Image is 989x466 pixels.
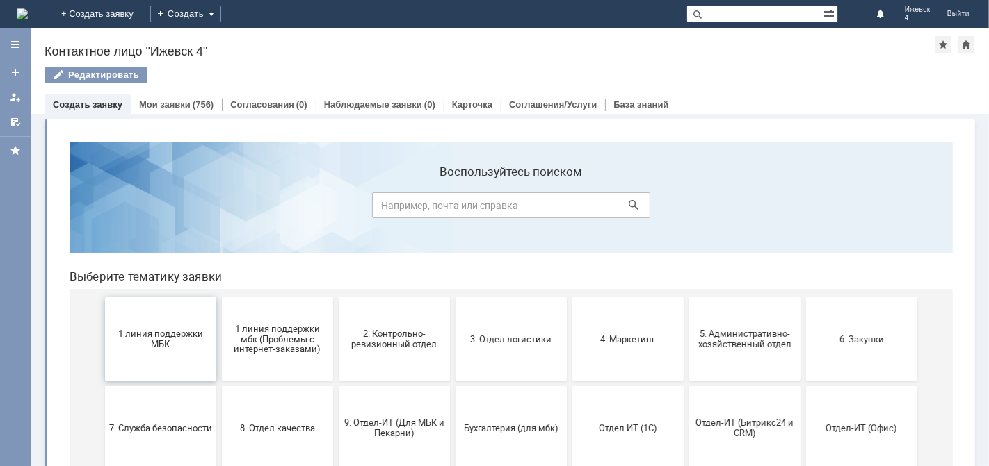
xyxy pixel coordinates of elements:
a: Мои заявки [4,86,26,108]
button: 1 линия поддержки мбк (Проблемы с интернет-заказами) [163,167,275,250]
span: 1 линия поддержки мбк (Проблемы с интернет-заказами) [168,192,271,224]
span: Франчайзинг [168,381,271,391]
div: Добавить в избранное [935,36,951,53]
div: (0) [296,99,307,110]
span: Отдел-ИТ (Битрикс24 и CRM) [635,287,738,308]
span: 5. Административно-хозяйственный отдел [635,198,738,219]
button: 5. Административно-хозяйственный отдел [631,167,742,250]
a: Перейти на домашнюю страницу [17,8,28,19]
span: 9. Отдел-ИТ (Для МБК и Пекарни) [284,287,387,308]
div: Сделать домашней страницей [958,36,974,53]
div: Создать [150,6,221,22]
span: [PERSON_NAME]. Услуги ИТ для МБК (оформляет L1) [401,370,504,401]
button: 6. Закупки [748,167,859,250]
button: 7. Служба безопасности [47,256,158,339]
button: Отдел-ИТ (Офис) [748,256,859,339]
a: Соглашения/Услуги [509,99,597,110]
button: 3. Отдел логистики [397,167,508,250]
span: Бухгалтерия (для мбк) [401,292,504,302]
button: Бухгалтерия (для мбк) [397,256,508,339]
img: logo [17,8,28,19]
button: 9. Отдел-ИТ (Для МБК и Пекарни) [280,256,392,339]
span: 7. Служба безопасности [51,292,154,302]
span: не актуален [518,381,621,391]
span: Ижевск [905,6,931,14]
button: 1 линия поддержки МБК [47,167,158,250]
span: 4 [905,14,931,22]
header: Выберите тематику заявки [11,139,894,153]
input: Например, почта или справка [314,62,592,88]
span: Финансовый отдел [51,381,154,391]
button: [PERSON_NAME]. Услуги ИТ для МБК (оформляет L1) [397,344,508,428]
div: (756) [193,99,214,110]
a: Карточка [452,99,492,110]
button: Франчайзинг [163,344,275,428]
span: Расширенный поиск [823,6,837,19]
span: 6. Закупки [752,203,855,213]
span: Отдел ИТ (1С) [518,292,621,302]
a: Мои заявки [139,99,191,110]
span: 1 линия поддержки МБК [51,198,154,219]
button: Отдел ИТ (1С) [514,256,625,339]
a: Согласования [230,99,294,110]
button: Финансовый отдел [47,344,158,428]
a: Мои согласования [4,111,26,133]
button: Это соглашение не активно! [280,344,392,428]
button: 8. Отдел качества [163,256,275,339]
span: 4. Маркетинг [518,203,621,213]
span: 8. Отдел качества [168,292,271,302]
a: База знаний [613,99,668,110]
a: Создать заявку [53,99,122,110]
div: (0) [424,99,435,110]
label: Воспользуйтесь поиском [314,34,592,48]
a: Создать заявку [4,61,26,83]
button: 4. Маркетинг [514,167,625,250]
button: 2. Контрольно-ревизионный отдел [280,167,392,250]
button: Отдел-ИТ (Битрикс24 и CRM) [631,256,742,339]
button: не актуален [514,344,625,428]
a: Наблюдаемые заявки [324,99,422,110]
span: Это соглашение не активно! [284,376,387,397]
div: Контактное лицо "Ижевск 4" [45,44,935,58]
span: 2. Контрольно-ревизионный отдел [284,198,387,219]
span: 3. Отдел логистики [401,203,504,213]
span: Отдел-ИТ (Офис) [752,292,855,302]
